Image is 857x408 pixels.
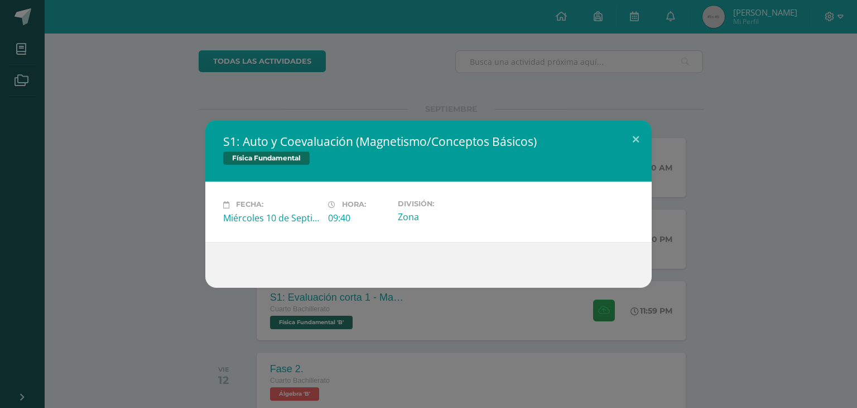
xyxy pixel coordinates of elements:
[236,201,263,209] span: Fecha:
[223,134,634,149] h2: S1: Auto y Coevaluación (Magnetismo/Conceptos Básicos)
[328,212,389,224] div: 09:40
[223,212,319,224] div: Miércoles 10 de Septiembre
[342,201,366,209] span: Hora:
[620,120,652,158] button: Close (Esc)
[223,151,310,165] span: Física Fundamental
[398,200,494,208] label: División:
[398,211,494,223] div: Zona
